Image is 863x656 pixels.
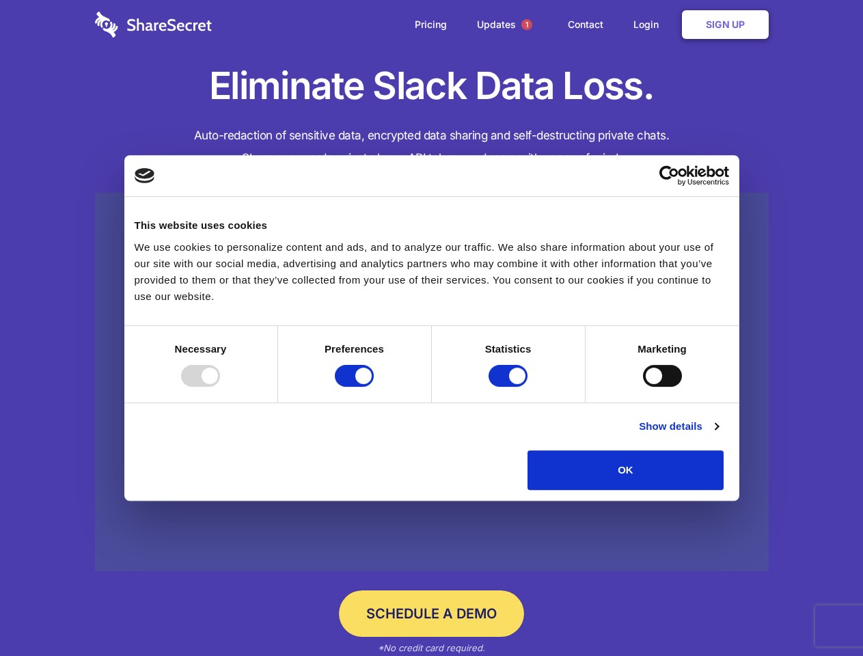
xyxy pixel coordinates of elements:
a: Contact [554,3,617,46]
span: 1 [521,19,532,30]
a: Usercentrics Cookiebot - opens in a new window [609,165,729,186]
strong: Necessary [175,343,227,355]
h4: Auto-redaction of sensitive data, encrypted data sharing and self-destructing private chats. Shar... [95,124,769,169]
a: Schedule a Demo [339,590,524,637]
h1: Eliminate Slack Data Loss. [95,61,769,111]
strong: Statistics [485,343,532,355]
a: Show details [639,418,718,435]
img: logo [135,168,155,183]
button: OK [528,450,724,490]
strong: Marketing [638,343,687,355]
div: This website uses cookies [135,217,729,234]
a: Wistia video thumbnail [95,193,769,572]
em: *No credit card required. [378,642,485,653]
a: Login [620,3,679,46]
a: Pricing [401,3,461,46]
a: Sign Up [682,10,769,39]
img: logo-wordmark-white-trans-d4663122ce5f474addd5e946df7df03e33cb6a1c49d2221995e7729f52c070b2.svg [95,12,212,38]
strong: Preferences [325,343,384,355]
div: We use cookies to personalize content and ads, and to analyze our traffic. We also share informat... [135,239,729,305]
